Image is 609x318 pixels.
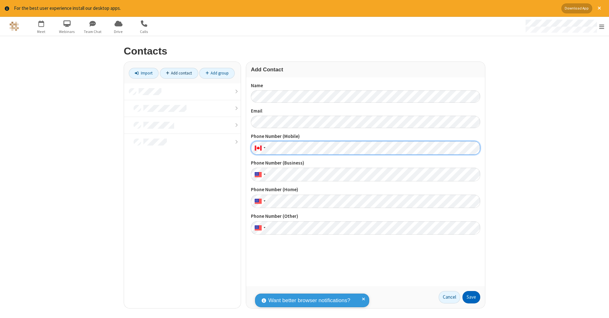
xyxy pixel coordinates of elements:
[10,22,19,31] img: QA Selenium DO NOT DELETE OR CHANGE
[251,221,267,235] div: United States: + 1
[251,82,480,89] label: Name
[251,67,480,73] h3: Add Contact
[520,17,609,36] div: Open menu
[14,5,557,12] div: For the best user experience install our desktop apps.
[29,29,53,35] span: Meet
[251,168,267,181] div: United States: + 1
[251,186,480,193] label: Phone Number (Home)
[55,29,79,35] span: Webinars
[199,68,235,79] a: Add group
[2,17,26,36] button: Logo
[561,3,592,13] button: Download App
[439,291,460,304] a: Cancel
[129,68,159,79] a: Import
[251,195,267,208] div: United States: + 1
[268,296,350,305] span: Want better browser notifications?
[251,133,480,140] label: Phone Number (Mobile)
[81,29,105,35] span: Team Chat
[251,159,480,167] label: Phone Number (Business)
[251,213,480,220] label: Phone Number (Other)
[251,141,267,155] div: Canada: + 1
[124,46,485,57] h2: Contacts
[160,68,198,79] a: Add contact
[594,3,604,13] button: Close alert
[251,107,480,115] label: Email
[107,29,130,35] span: Drive
[132,29,156,35] span: Calls
[462,291,480,304] button: Save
